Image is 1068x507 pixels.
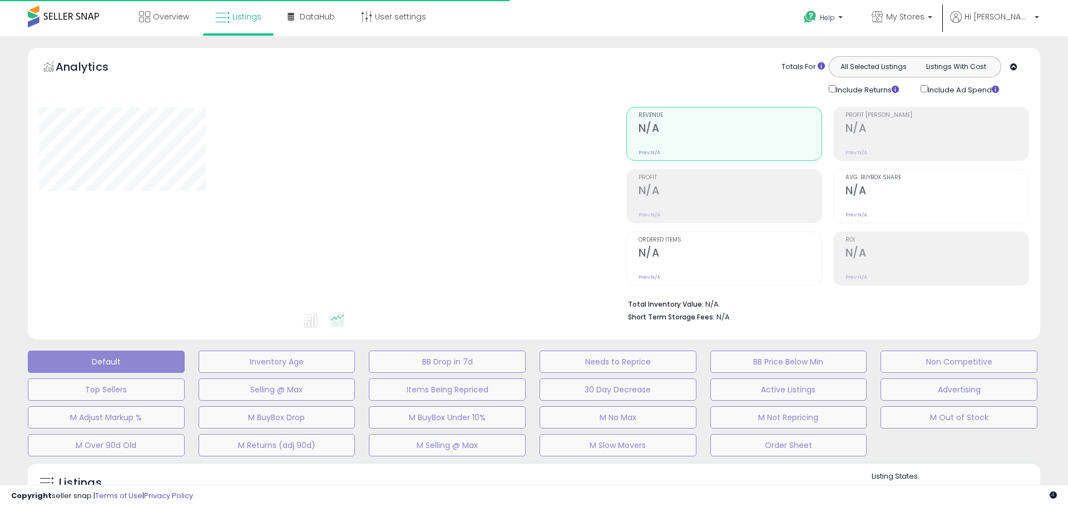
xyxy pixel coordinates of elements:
h2: N/A [845,184,1029,199]
span: N/A [716,312,730,322]
button: M Not Repricing [710,406,867,429]
span: Hi [PERSON_NAME] [965,11,1031,22]
button: Default [28,351,185,373]
span: Profit [639,175,822,181]
small: Prev: N/A [639,211,660,218]
b: Short Term Storage Fees: [628,312,715,322]
button: Listings With Cost [914,60,997,74]
span: Profit [PERSON_NAME] [845,112,1029,119]
button: Top Sellers [28,378,185,401]
span: Listings [233,11,261,22]
button: 30 Day Decrease [540,378,696,401]
button: M Selling @ Max [369,434,526,456]
h2: N/A [845,247,1029,262]
button: Active Listings [710,378,867,401]
span: Overview [153,11,189,22]
small: Prev: N/A [845,274,867,280]
i: Get Help [803,10,817,24]
div: Include Ad Spend [912,83,1017,96]
button: Inventory Age [199,351,355,373]
button: All Selected Listings [832,60,915,74]
span: ROI [845,237,1029,243]
button: Order Sheet [710,434,867,456]
span: Ordered Items [639,237,822,243]
div: Include Returns [820,83,912,96]
a: Help [795,2,854,36]
h2: N/A [639,184,822,199]
button: Selling @ Max [199,378,355,401]
button: Non Competitive [881,351,1037,373]
button: Items Being Repriced [369,378,526,401]
button: M BuyBox Drop [199,406,355,429]
small: Prev: N/A [845,211,867,218]
small: Prev: N/A [845,149,867,156]
div: seller snap | | [11,491,193,501]
span: Avg. Buybox Share [845,175,1029,181]
b: Total Inventory Value: [628,299,704,309]
h2: N/A [639,247,822,262]
button: M BuyBox Under 10% [369,406,526,429]
span: Help [820,13,835,22]
div: Totals For [782,62,825,72]
h5: Analytics [56,59,130,77]
span: My Stores [886,11,924,22]
h2: N/A [639,122,822,137]
a: Hi [PERSON_NAME] [950,11,1039,36]
button: M Adjust Markup % [28,406,185,429]
small: Prev: N/A [639,149,660,156]
button: BB Drop in 7d [369,351,526,373]
button: M Slow Movers [540,434,696,456]
span: DataHub [300,11,335,22]
button: BB Price Below Min [710,351,867,373]
li: N/A [628,297,1021,310]
small: Prev: N/A [639,274,660,280]
button: Advertising [881,378,1037,401]
button: Needs to Reprice [540,351,696,373]
strong: Copyright [11,490,52,501]
h2: N/A [845,122,1029,137]
button: M Returns (adj 90d) [199,434,355,456]
button: M Out of Stock [881,406,1037,429]
span: Revenue [639,112,822,119]
button: M No Max [540,406,696,429]
button: M Over 90d Old [28,434,185,456]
